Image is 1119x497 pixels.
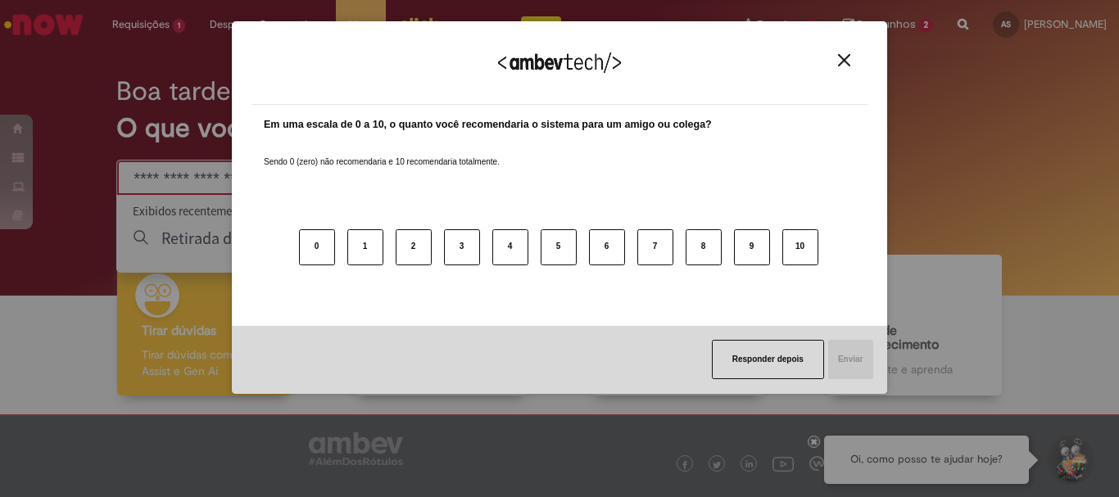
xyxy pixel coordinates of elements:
[347,229,383,265] button: 1
[264,117,712,133] label: Em uma escala de 0 a 10, o quanto você recomendaria o sistema para um amigo ou colega?
[299,229,335,265] button: 0
[782,229,818,265] button: 10
[396,229,432,265] button: 2
[734,229,770,265] button: 9
[686,229,722,265] button: 8
[498,52,621,73] img: Logo Ambevtech
[712,340,824,379] button: Responder depois
[637,229,673,265] button: 7
[492,229,528,265] button: 4
[541,229,577,265] button: 5
[264,137,500,168] label: Sendo 0 (zero) não recomendaria e 10 recomendaria totalmente.
[833,53,855,67] button: Close
[838,54,850,66] img: Close
[444,229,480,265] button: 3
[589,229,625,265] button: 6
